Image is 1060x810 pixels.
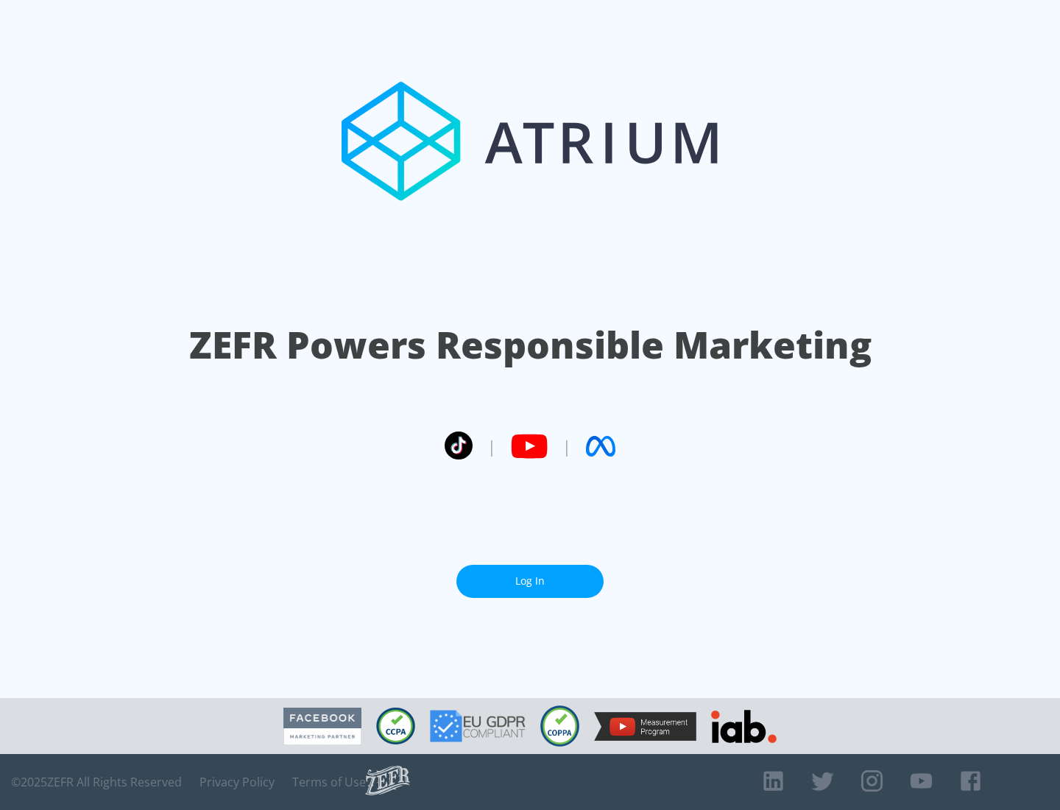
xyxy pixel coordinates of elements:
span: | [562,435,571,457]
img: YouTube Measurement Program [594,712,696,741]
img: Facebook Marketing Partner [283,708,361,745]
span: © 2025 ZEFR All Rights Reserved [11,775,182,789]
a: Privacy Policy [199,775,275,789]
span: | [487,435,496,457]
a: Terms of Use [292,775,366,789]
a: Log In [456,565,604,598]
img: IAB [711,710,777,743]
h1: ZEFR Powers Responsible Marketing [189,320,872,370]
img: CCPA Compliant [376,708,415,744]
img: GDPR Compliant [430,710,526,742]
img: COPPA Compliant [540,705,579,747]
